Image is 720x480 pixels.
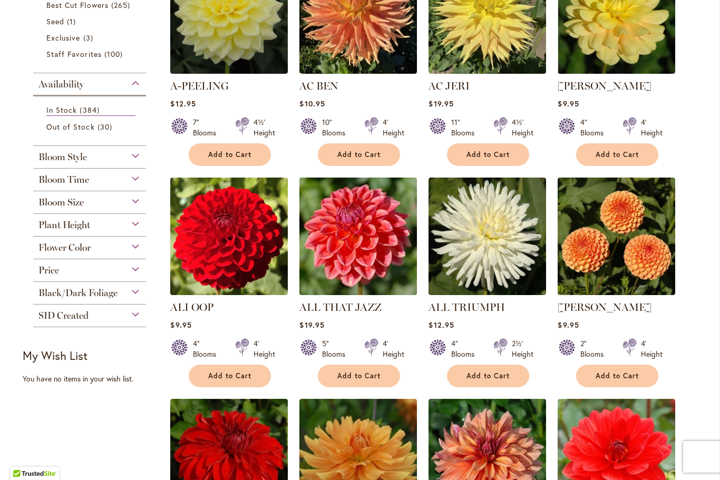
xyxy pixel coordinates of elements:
[576,365,658,387] button: Add to Cart
[38,79,84,90] span: Availability
[429,301,505,314] a: ALL TRIUMPH
[299,320,324,330] span: $19.95
[466,371,510,380] span: Add to Cart
[429,287,546,297] a: ALL TRIUMPH
[383,117,404,138] div: 4' Height
[80,104,102,115] span: 384
[299,66,417,76] a: AC BEN
[337,150,381,159] span: Add to Cart
[299,99,325,109] span: $10.95
[46,49,102,59] span: Staff Favorites
[429,320,454,330] span: $12.95
[23,374,163,384] div: You have no items in your wish list.
[170,178,288,295] img: ALI OOP
[170,301,213,314] a: ALI OOP
[558,80,651,92] a: [PERSON_NAME]
[208,150,251,159] span: Add to Cart
[83,32,96,43] span: 3
[558,66,675,76] a: AHOY MATEY
[170,80,229,92] a: A-PEELING
[46,16,135,27] a: Seed
[466,150,510,159] span: Add to Cart
[451,117,481,138] div: 11" Blooms
[580,117,610,138] div: 4" Blooms
[299,301,382,314] a: ALL THAT JAZZ
[38,287,118,299] span: Black/Dark Foliage
[254,338,275,359] div: 4' Height
[596,150,639,159] span: Add to Cart
[580,338,610,359] div: 2" Blooms
[38,174,89,185] span: Bloom Time
[512,117,533,138] div: 4½' Height
[170,99,196,109] span: $12.95
[558,301,651,314] a: [PERSON_NAME]
[447,365,529,387] button: Add to Cart
[558,178,675,295] img: AMBER QUEEN
[641,338,663,359] div: 4' Height
[641,117,663,138] div: 4' Height
[558,320,579,330] span: $9.95
[429,99,453,109] span: $19.95
[46,122,95,132] span: Out of Stock
[512,338,533,359] div: 2½' Height
[8,443,37,472] iframe: Launch Accessibility Center
[38,310,89,321] span: SID Created
[46,121,135,132] a: Out of Stock 30
[576,143,658,166] button: Add to Cart
[46,16,64,26] span: Seed
[558,287,675,297] a: AMBER QUEEN
[170,287,288,297] a: ALI OOP
[299,178,417,295] img: ALL THAT JAZZ
[322,117,352,138] div: 10" Blooms
[429,80,470,92] a: AC JERI
[429,66,546,76] a: AC Jeri
[429,178,546,295] img: ALL TRIUMPH
[170,66,288,76] a: A-Peeling
[98,121,115,132] span: 30
[596,371,639,380] span: Add to Cart
[46,32,135,43] a: Exclusive
[46,105,77,115] span: In Stock
[46,33,80,43] span: Exclusive
[38,265,59,276] span: Price
[299,80,338,92] a: AC BEN
[46,48,135,60] a: Staff Favorites
[193,117,222,138] div: 7" Blooms
[38,197,84,208] span: Bloom Size
[38,242,91,253] span: Flower Color
[104,48,125,60] span: 100
[193,338,222,359] div: 4" Blooms
[318,143,400,166] button: Add to Cart
[38,219,90,231] span: Plant Height
[299,287,417,297] a: ALL THAT JAZZ
[23,348,87,363] strong: My Wish List
[322,338,352,359] div: 5" Blooms
[451,338,481,359] div: 4" Blooms
[337,371,381,380] span: Add to Cart
[318,365,400,387] button: Add to Cart
[67,16,79,27] span: 1
[447,143,529,166] button: Add to Cart
[46,104,135,116] a: In Stock 384
[254,117,275,138] div: 4½' Height
[208,371,251,380] span: Add to Cart
[38,151,87,163] span: Bloom Style
[189,143,271,166] button: Add to Cart
[383,338,404,359] div: 4' Height
[189,365,271,387] button: Add to Cart
[170,320,191,330] span: $9.95
[558,99,579,109] span: $9.95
